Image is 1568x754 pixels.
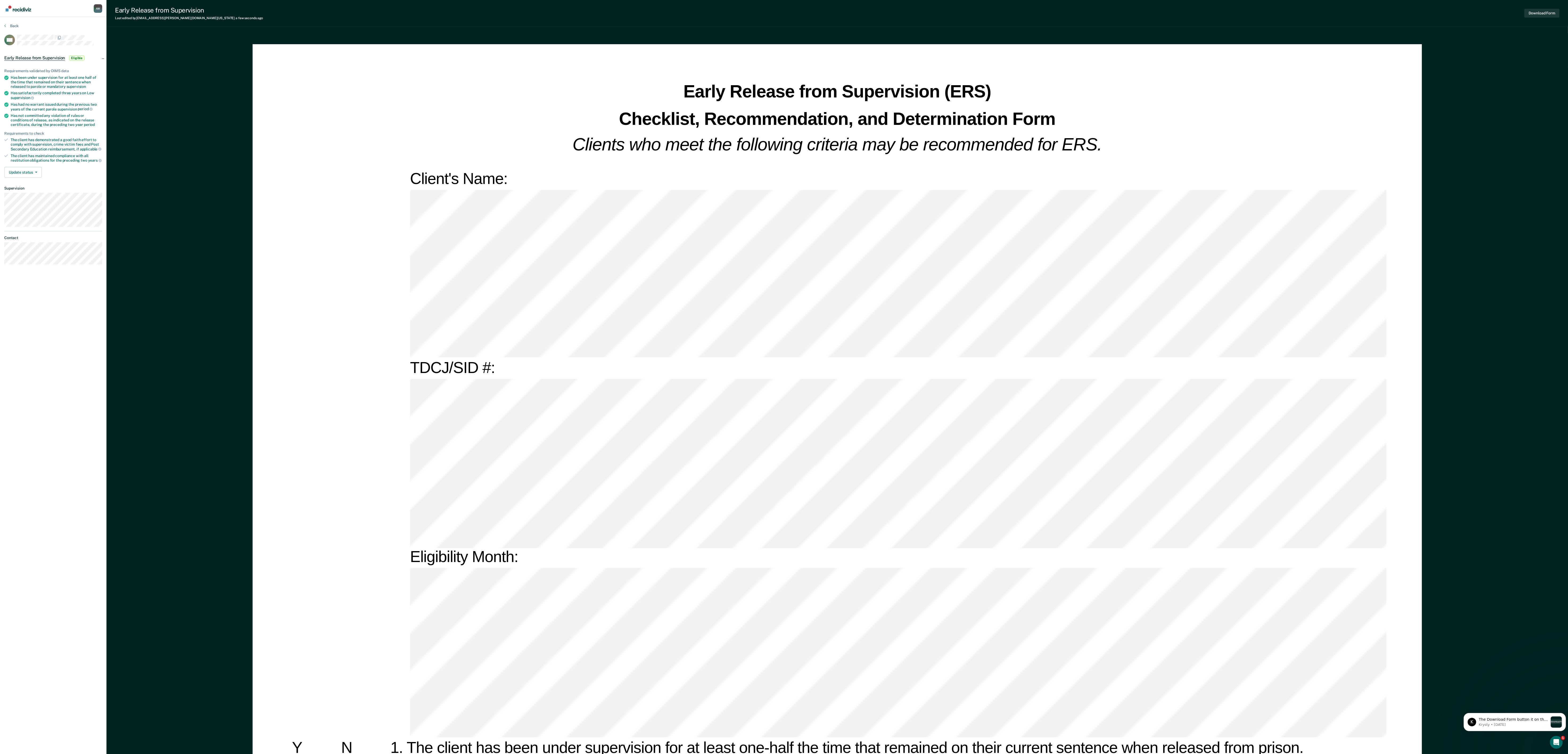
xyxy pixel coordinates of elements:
span: a few seconds ago [236,16,263,20]
em: Clients who meet the following criteria may be recommended for ERS. [573,135,1102,154]
span: 1 [1561,736,1565,740]
span: period [78,107,93,111]
div: Last edited by [EMAIL_ADDRESS][PERSON_NAME][DOMAIN_NAME][US_STATE] [115,16,263,20]
iframe: Intercom live chat [1550,736,1563,749]
dt: Contact [4,236,102,240]
button: Download Form [1524,9,1559,18]
div: Has not committed any violation of rules or conditions of release, as indicated on the release ce... [11,113,102,127]
div: A W [94,4,102,13]
span: supervision [11,96,34,100]
button: Update status [4,167,42,178]
strong: Checklist, Recommendation, and Determination Form [619,108,1056,128]
strong: Early Release from Supervision (ERS) [684,82,991,101]
img: Recidiviz [6,6,31,11]
span: supervision [67,84,86,89]
div: Has satisfactorily completed three years on Low [11,91,102,100]
span: Early Release from Supervision [4,55,65,61]
div: The client has maintained compliance with all restitution obligations for the preceding two [11,154,102,163]
div: Has been under supervision for at least one half of the time that remained on their sentence when... [11,75,102,89]
button: Back [4,23,19,28]
div: Early Release from Supervision [115,6,263,14]
span: years [88,158,102,162]
div: The client has demonstrated a good faith effort to comply with supervision, crime victim fees and... [11,138,102,151]
div: Requirements validated by OIMS data [4,69,102,73]
iframe: Intercom notifications message [1462,702,1568,740]
button: Profile dropdown button [94,4,102,13]
div: Requirements to check [4,131,102,136]
div: Has had no warrant issued during the previous two years of the current parole supervision [11,102,102,111]
dt: Supervision [4,186,102,191]
span: Eligible [69,55,84,61]
span: applicable [80,147,101,151]
span: period [84,122,95,127]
